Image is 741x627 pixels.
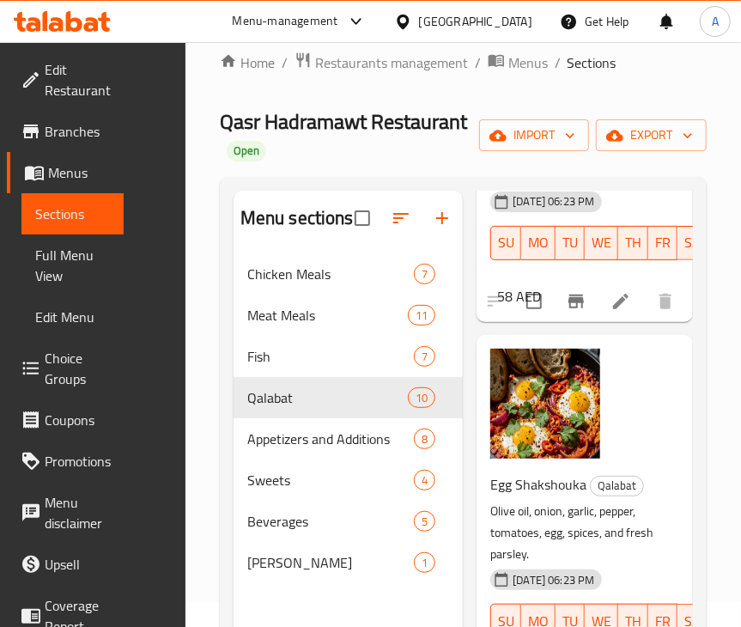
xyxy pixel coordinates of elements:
div: Qalabat [590,476,644,496]
div: Open [227,141,266,161]
span: Qalabat [247,387,408,408]
nav: Menu sections [234,247,464,590]
nav: breadcrumb [220,52,707,74]
span: Upsell [45,554,110,575]
span: TU [562,230,578,255]
span: Select to update [516,283,552,320]
span: Edit Menu [35,307,110,327]
button: delete [645,281,686,322]
a: Choice Groups [7,338,124,399]
span: Sweets [247,470,414,490]
a: Upsell [7,544,124,585]
span: Sections [35,204,110,224]
span: 7 [415,349,434,365]
div: Meat Meals11 [234,295,464,336]
a: Menus [488,52,548,74]
img: Egg Shakshouka [490,349,600,459]
button: MO [521,226,556,260]
span: Chicken Meals [247,264,414,284]
button: export [596,119,707,151]
div: Fish7 [234,336,464,377]
p: Olive oil, onion, garlic, pepper, tomatoes, egg, spices, and fresh parsley. [490,501,665,565]
div: Sweets4 [234,460,464,501]
a: Home [220,52,275,73]
span: [PERSON_NAME] [247,552,414,573]
div: Beverages5 [234,501,464,542]
button: SA [677,226,708,260]
div: Qalabat10 [234,377,464,418]
button: FR [648,226,677,260]
span: 8 [415,431,434,447]
span: [DATE] 06:23 PM [506,193,601,210]
span: A [712,12,719,31]
a: Menus [7,152,124,193]
span: 1 [415,555,434,571]
span: Branches [45,121,110,142]
a: Restaurants management [295,52,468,74]
span: TH [625,230,641,255]
span: Menus [48,162,110,183]
span: Sections [568,52,616,73]
span: FR [655,230,671,255]
button: SU [490,226,521,260]
span: WE [592,230,611,255]
span: SA [684,230,701,255]
span: Menus [508,52,548,73]
span: [DATE] 06:23 PM [506,572,601,588]
span: Full Menu View [35,245,110,286]
span: Qasr Hadramawt Restaurant [220,102,467,141]
a: Full Menu View [21,234,124,296]
span: Beverages [247,511,414,532]
button: Branch-specific-item [556,281,597,322]
span: Appetizers and Additions [247,429,414,449]
a: Sections [21,193,124,234]
a: Edit Menu [21,296,124,338]
button: import [479,119,589,151]
a: Branches [7,111,124,152]
li: / [555,52,561,73]
span: Menu disclaimer [45,492,110,533]
button: TU [556,226,585,260]
span: 5 [415,514,434,530]
span: MO [528,230,549,255]
span: Qalabat [591,476,643,496]
span: 4 [415,472,434,489]
a: Edit menu item [610,291,631,312]
span: Promotions [45,451,111,472]
a: Promotions [7,441,125,482]
div: [GEOGRAPHIC_DATA] [419,12,532,31]
button: WE [585,226,618,260]
li: / [475,52,481,73]
span: SU [498,230,514,255]
div: Chicken Meals7 [234,253,464,295]
span: 10 [409,390,434,406]
a: Menu disclaimer [7,482,124,544]
span: Restaurants management [315,52,468,73]
div: items [414,552,435,573]
button: TH [618,226,648,260]
span: Coupons [45,410,110,430]
span: 11 [409,307,434,324]
span: Meat Meals [247,305,408,326]
span: Choice Groups [45,348,110,389]
span: export [610,125,693,146]
span: Egg Shakshouka [490,472,586,497]
span: Fish [247,346,414,367]
span: import [493,125,575,146]
span: Edit Restaurant [45,59,111,100]
span: Open [227,143,266,158]
li: / [282,52,288,73]
div: [PERSON_NAME]1 [234,542,464,583]
div: items [414,429,435,449]
div: Menu-management [233,11,338,32]
a: Coupons [7,399,124,441]
a: Edit Restaurant [7,49,125,111]
div: Appetizers and Additions8 [234,418,464,460]
span: 7 [415,266,434,283]
h2: Menu sections [240,205,354,231]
